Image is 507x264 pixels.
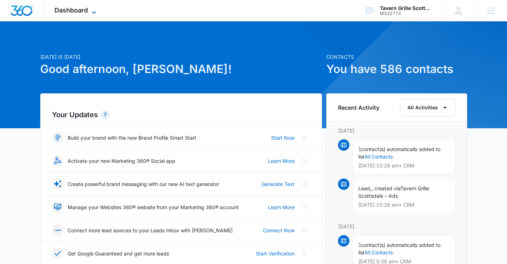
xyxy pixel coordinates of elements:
button: Close [299,132,310,143]
p: [DATE] 10:26 am • CRM [358,163,449,168]
a: Learn More [268,203,295,211]
p: Connect more lead sources to your Leads Inbox with [PERSON_NAME] [68,227,233,234]
a: Start Now [271,134,295,141]
button: Close [299,201,310,213]
a: All Contacts [365,249,393,255]
p: Manage your Websites 360® website from your Marketing 360® account [68,203,239,211]
a: Learn More [268,157,295,165]
a: Generate Text [262,180,295,188]
button: Close [299,224,310,236]
p: Contacts [326,53,467,61]
span: Dashboard [54,6,88,14]
span: 1 [358,242,361,248]
span: contact(s) automatically added to list [358,146,440,160]
h6: Recent Activity [338,103,379,112]
span: , created via [371,185,400,191]
button: All Activities [400,99,455,117]
div: account name [380,5,432,11]
p: [DATE] [338,223,455,230]
h1: Good afternoon, [PERSON_NAME]! [40,61,322,78]
h2: Your Updates [52,109,310,120]
button: Close [299,155,310,166]
p: [DATE] 10:26 am • CRM [358,202,449,207]
p: Activate your new Marketing 360® Social app [68,157,175,165]
p: [DATE] 5:39 am • CRM [358,259,449,264]
h1: You have 586 contacts [326,61,467,78]
p: Build your brand with the new Brand Profile Smart Start [68,134,196,141]
p: Create powerful brand messaging with our new AI text generator [68,180,219,188]
span: contact(s) automatically added to list [358,242,440,255]
p: [DATE] is [DATE] [40,53,322,61]
button: Close [299,178,310,190]
div: 7 [101,110,110,119]
a: Connect Now [263,227,295,234]
a: All Contacts [365,154,393,160]
p: [DATE] [338,127,455,134]
span: Lead, [358,185,371,191]
span: 1 [358,146,361,152]
p: Get Google Guaranteed and get more leads [68,250,169,257]
button: Close [299,248,310,259]
div: account id [380,11,432,16]
a: Start Verification [256,250,295,257]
